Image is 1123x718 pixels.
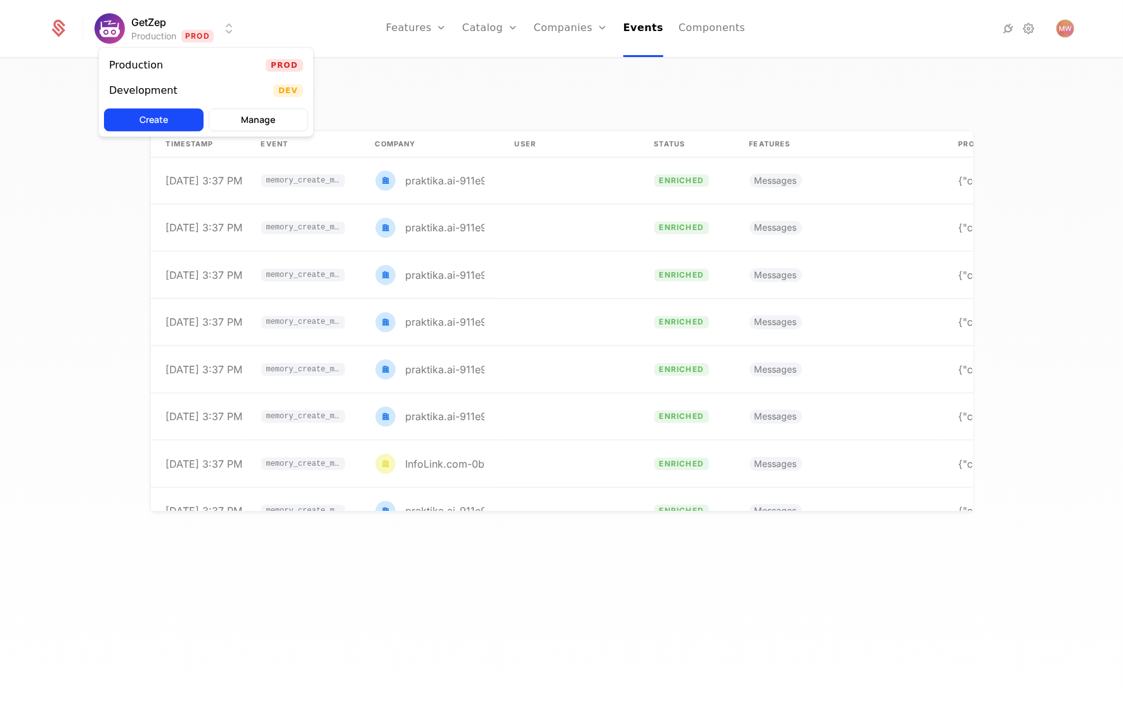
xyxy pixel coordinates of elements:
[109,86,178,96] div: Development
[266,59,303,72] span: Prod
[98,47,314,137] div: Select environment
[109,60,163,70] div: Production
[273,84,303,97] span: Dev
[104,108,204,131] button: Create
[209,108,308,131] button: Manage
